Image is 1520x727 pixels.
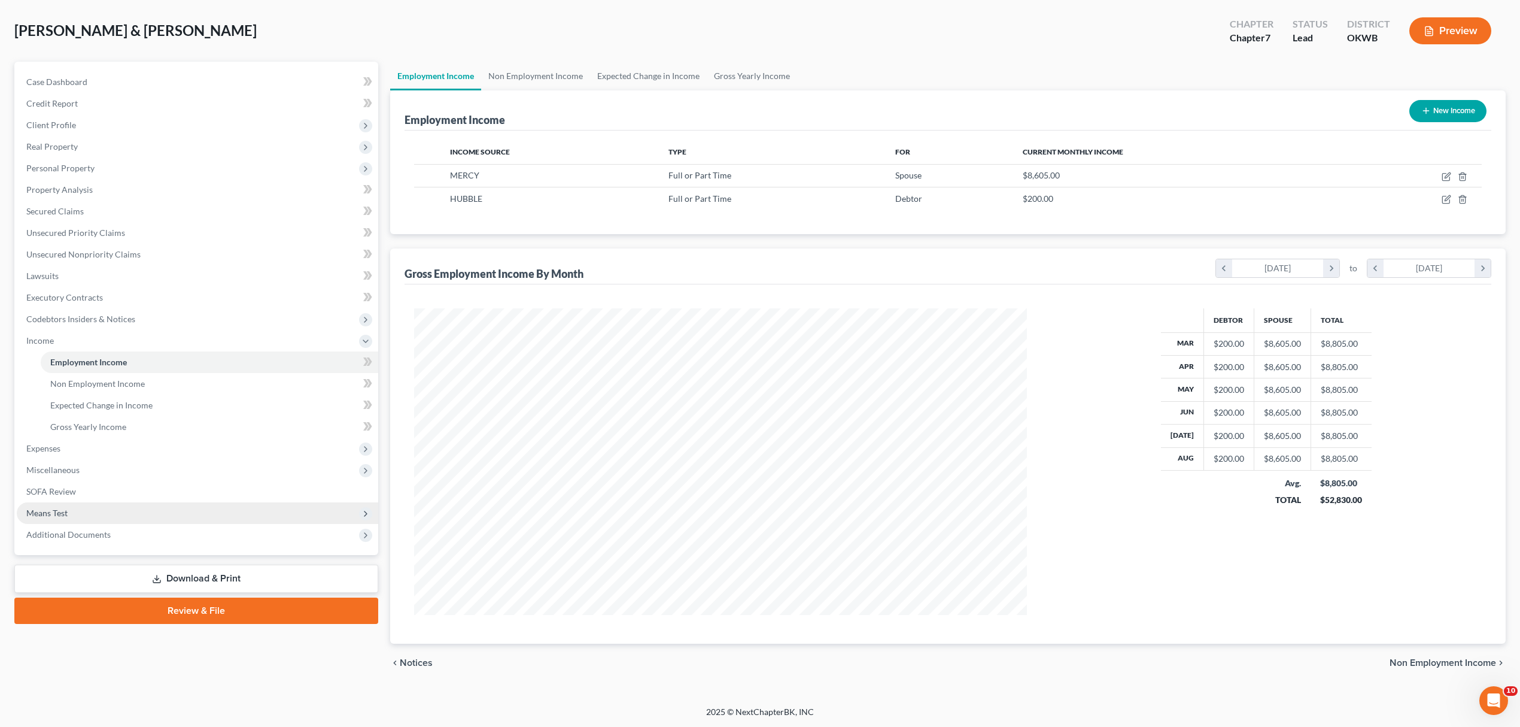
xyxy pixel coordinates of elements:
span: Gross Yearly Income [50,422,126,432]
div: $8,605.00 [1264,361,1301,373]
span: Full or Part Time [668,170,731,180]
span: SOFA Review [26,486,76,496]
textarea: Message… [10,367,229,387]
td: $8,805.00 [1311,401,1372,424]
span: Income Source [450,147,510,156]
div: Lead [1293,31,1328,45]
th: Mar [1161,332,1204,355]
button: Upload attachment [57,392,66,402]
div: Katie says… [10,94,230,246]
a: Gross Yearly Income [707,62,797,90]
div: Status [1293,17,1328,31]
div: [DATE] [1232,259,1324,277]
i: chevron_left [1216,259,1232,277]
div: 🚨ATTN: [GEOGRAPHIC_DATA] of [US_STATE]The court has added a new Credit Counseling Field that we n... [10,94,196,220]
span: Notices [400,658,433,668]
button: Emoji picker [19,392,28,402]
span: 7 [1265,32,1270,43]
span: Non Employment Income [1390,658,1496,668]
a: Property Analysis [17,179,378,201]
div: $8,605.00 [1264,407,1301,419]
div: TOTAL [1263,494,1301,506]
div: $200.00 [1214,384,1244,396]
th: Aug [1161,447,1204,470]
span: HUBBLE [450,193,482,204]
div: $8,605.00 [1264,453,1301,465]
span: Full or Part Time [668,193,731,204]
td: $8,805.00 [1311,378,1372,401]
div: OKWB [1347,31,1390,45]
button: Gif picker [38,392,47,402]
div: $200.00 [1214,361,1244,373]
span: Property Analysis [26,184,93,195]
th: Apr [1161,355,1204,378]
span: Type [668,147,686,156]
td: $8,805.00 [1311,355,1372,378]
a: Gross Yearly Income [41,416,378,438]
div: Chapter [1230,17,1273,31]
span: Expected Change in Income [50,400,153,410]
a: SOFA Review [17,481,378,502]
a: Unsecured Priority Claims [17,222,378,244]
td: $8,805.00 [1311,447,1372,470]
a: Non Employment Income [41,373,378,395]
div: $200.00 [1214,407,1244,419]
div: District [1347,17,1390,31]
button: go back [8,5,31,28]
a: Lawsuits [17,265,378,287]
span: Current Monthly Income [1023,147,1123,156]
a: Download & Print [14,565,378,593]
th: [DATE] [1161,425,1204,447]
div: $52,830.00 [1320,494,1362,506]
button: chevron_left Notices [390,658,433,668]
div: $200.00 [1214,453,1244,465]
span: Debtor [895,193,922,204]
div: $8,605.00 [1264,430,1301,442]
th: Total [1311,308,1372,332]
td: $8,805.00 [1311,332,1372,355]
a: Credit Report [17,93,378,114]
span: For [895,147,910,156]
img: Profile image for Katie [34,7,53,26]
button: Start recording [76,392,86,402]
div: Chapter [1230,31,1273,45]
a: Non Employment Income [481,62,590,90]
span: Case Dashboard [26,77,87,87]
div: Employment Income [405,113,505,127]
span: $200.00 [1023,193,1053,204]
div: $200.00 [1214,338,1244,350]
i: chevron_right [1475,259,1491,277]
h1: [PERSON_NAME] [58,6,136,15]
div: [DATE] [1384,259,1475,277]
div: $8,605.00 [1264,384,1301,396]
th: Jun [1161,401,1204,424]
button: New Income [1409,100,1486,122]
a: Executory Contracts [17,287,378,308]
a: Employment Income [390,62,481,90]
i: chevron_left [390,658,400,668]
span: Means Test [26,508,68,518]
span: Expenses [26,443,60,453]
span: Spouse [895,170,922,180]
span: Additional Documents [26,529,111,540]
a: Review & File [14,598,378,624]
span: MERCY [450,170,479,180]
th: Spouse [1254,308,1311,332]
span: Secured Claims [26,206,84,216]
span: Executory Contracts [26,292,103,302]
span: Lawsuits [26,271,59,281]
span: Personal Property [26,163,95,173]
a: Unsecured Nonpriority Claims [17,244,378,265]
span: Credit Report [26,98,78,108]
a: Expected Change in Income [590,62,707,90]
span: Non Employment Income [50,378,145,389]
span: Employment Income [50,357,127,367]
a: Case Dashboard [17,71,378,93]
div: Avg. [1263,477,1301,489]
i: chevron_left [1367,259,1384,277]
span: [PERSON_NAME] & [PERSON_NAME] [14,22,257,39]
i: chevron_right [1323,259,1339,277]
p: Active 30m ago [58,15,119,27]
span: Miscellaneous [26,465,80,475]
div: $200.00 [1214,430,1244,442]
